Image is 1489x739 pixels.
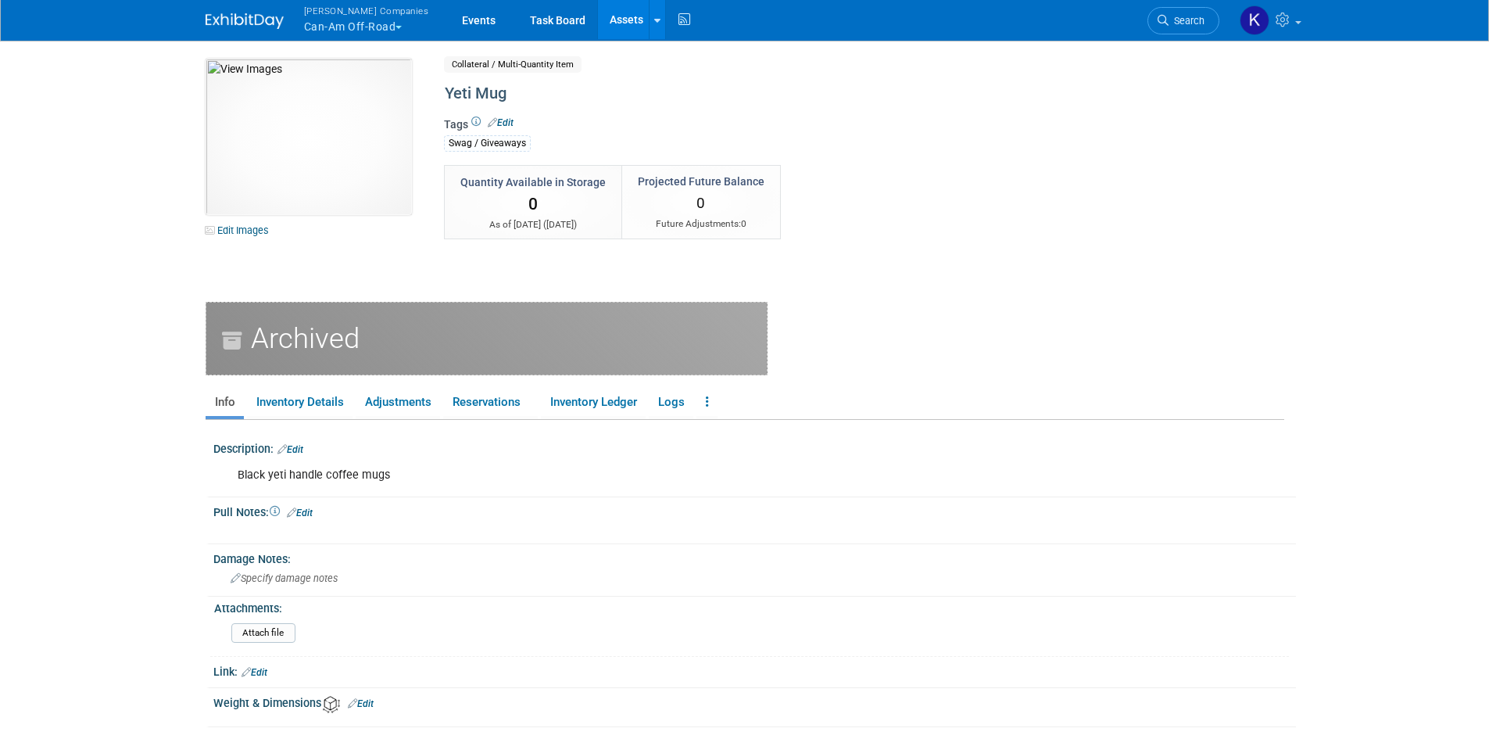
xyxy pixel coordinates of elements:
a: Edit [348,698,374,709]
img: ExhibitDay [206,13,284,29]
a: Inventory Ledger [541,389,646,416]
span: Search [1169,15,1204,27]
div: Pull Notes: [213,500,1296,521]
div: Yeti Mug [439,80,1155,108]
a: Edit [287,508,313,518]
div: Tags [444,117,1155,162]
img: Asset Weight and Dimensions [323,696,340,713]
div: Description: [213,437,1296,457]
span: Collateral / Multi-Quantity Item [444,56,582,73]
a: Info [206,389,244,416]
a: Adjustments [356,389,440,416]
div: Future Adjustments: [638,217,764,231]
a: Search [1147,7,1219,34]
a: Reservations [443,389,538,416]
a: Edit [488,117,514,128]
span: Specify damage notes [231,572,338,584]
span: 0 [696,194,705,212]
div: Attachments: [214,597,1289,616]
div: Black yeti handle coffee mugs [227,460,1092,491]
span: 0 [528,195,538,213]
div: Swag / Giveaways [444,135,531,152]
div: Quantity Available in Storage [460,174,606,190]
div: Weight & Dimensions [213,691,1296,712]
span: [PERSON_NAME] Companies [304,2,429,19]
a: Edit [242,667,267,678]
div: Projected Future Balance [638,174,764,189]
div: As of [DATE] ( ) [460,218,606,231]
span: [DATE] [546,219,574,230]
img: Kristen Key [1240,5,1269,35]
div: Archived [206,302,768,375]
div: Link: [213,660,1296,680]
a: Edit [277,444,303,455]
img: View Images [206,59,412,215]
a: Edit Images [206,221,275,240]
div: Damage Notes: [213,547,1296,567]
a: Logs [649,389,693,416]
span: 0 [741,218,746,229]
a: Inventory Details [247,389,353,416]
